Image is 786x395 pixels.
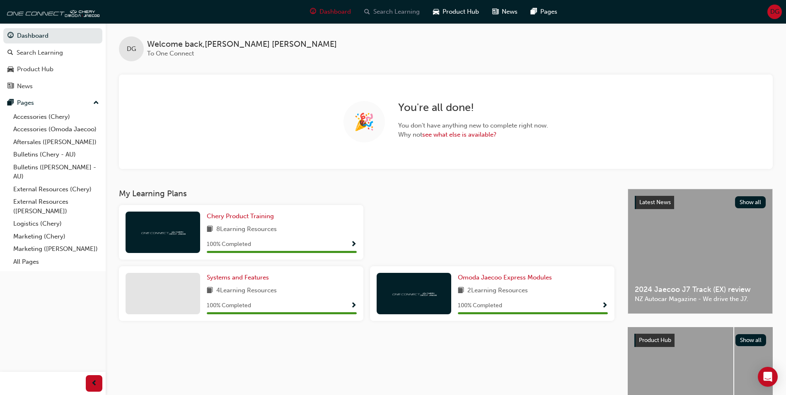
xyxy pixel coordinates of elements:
[735,334,767,346] button: Show all
[119,189,614,198] h3: My Learning Plans
[207,240,251,249] span: 100 % Completed
[3,95,102,111] button: Pages
[10,136,102,149] a: Aftersales ([PERSON_NAME])
[17,48,63,58] div: Search Learning
[216,224,277,235] span: 8 Learning Resources
[17,98,34,108] div: Pages
[127,44,136,54] span: DG
[10,195,102,217] a: External Resources ([PERSON_NAME])
[351,239,357,250] button: Show Progress
[7,66,14,73] span: car-icon
[458,273,555,282] a: Omoda Jaecoo Express Modules
[391,289,437,297] img: oneconnect
[635,294,766,304] span: NZ Autocar Magazine - We drive the J7.
[17,82,33,91] div: News
[492,7,498,17] span: news-icon
[3,26,102,95] button: DashboardSearch LearningProduct HubNews
[354,117,375,127] span: 🎉
[351,241,357,248] span: Show Progress
[140,228,186,236] img: oneconnect
[735,196,766,208] button: Show all
[398,121,548,130] span: You don ' t have anything new to complete right now.
[319,7,351,17] span: Dashboard
[10,255,102,268] a: All Pages
[635,196,766,209] a: Latest NewsShow all
[486,3,524,20] a: news-iconNews
[639,337,671,344] span: Product Hub
[10,243,102,255] a: Marketing ([PERSON_NAME])
[4,3,99,20] img: oneconnect
[433,7,439,17] span: car-icon
[207,301,251,311] span: 100 % Completed
[10,148,102,161] a: Bulletins (Chery - AU)
[351,301,357,311] button: Show Progress
[767,5,782,19] button: DG
[467,286,528,296] span: 2 Learning Resources
[351,302,357,310] span: Show Progress
[635,285,766,294] span: 2024 Jaecoo J7 Track (EX) review
[443,7,479,17] span: Product Hub
[3,62,102,77] a: Product Hub
[216,286,277,296] span: 4 Learning Resources
[426,3,486,20] a: car-iconProduct Hub
[758,367,778,387] div: Open Intercom Messenger
[628,189,773,314] a: Latest NewsShow all2024 Jaecoo J7 Track (EX) reviewNZ Autocar Magazine - We drive the J7.
[7,99,14,107] span: pages-icon
[303,3,358,20] a: guage-iconDashboard
[207,286,213,296] span: book-icon
[770,7,779,17] span: DG
[207,274,269,281] span: Systems and Features
[358,3,426,20] a: search-iconSearch Learning
[531,7,537,17] span: pages-icon
[10,111,102,123] a: Accessories (Chery)
[207,212,274,220] span: Chery Product Training
[207,273,272,282] a: Systems and Features
[373,7,420,17] span: Search Learning
[10,183,102,196] a: External Resources (Chery)
[458,301,502,311] span: 100 % Completed
[10,230,102,243] a: Marketing (Chery)
[207,224,213,235] span: book-icon
[602,301,608,311] button: Show Progress
[17,65,53,74] div: Product Hub
[422,131,496,138] a: see what else is available?
[602,302,608,310] span: Show Progress
[524,3,564,20] a: pages-iconPages
[398,130,548,140] span: Why not
[639,199,671,206] span: Latest News
[147,40,337,49] span: Welcome back , [PERSON_NAME] [PERSON_NAME]
[7,32,14,40] span: guage-icon
[93,98,99,108] span: up-icon
[310,7,316,17] span: guage-icon
[502,7,518,17] span: News
[3,28,102,43] a: Dashboard
[10,217,102,230] a: Logistics (Chery)
[398,101,548,114] h2: You ' re all done!
[458,274,552,281] span: Omoda Jaecoo Express Modules
[458,286,464,296] span: book-icon
[10,123,102,136] a: Accessories (Omoda Jaecoo)
[540,7,557,17] span: Pages
[364,7,370,17] span: search-icon
[207,212,277,221] a: Chery Product Training
[7,83,14,90] span: news-icon
[147,50,194,57] span: To One Connect
[634,334,766,347] a: Product HubShow all
[3,79,102,94] a: News
[91,378,97,389] span: prev-icon
[10,161,102,183] a: Bulletins ([PERSON_NAME] - AU)
[7,49,13,57] span: search-icon
[3,45,102,60] a: Search Learning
